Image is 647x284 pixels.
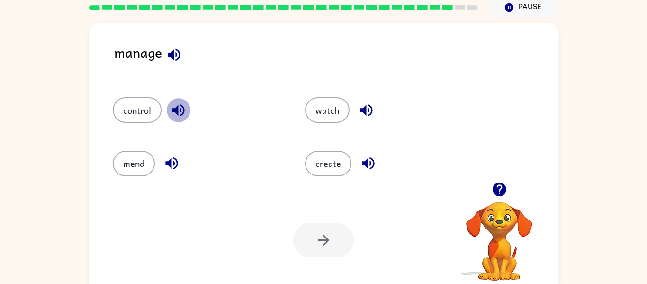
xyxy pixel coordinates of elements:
[113,97,162,123] button: control
[114,42,558,78] div: manage
[305,151,351,176] button: create
[305,97,350,123] button: watch
[452,187,547,282] video: Your browser must support playing .mp4 files to use Literably. Please try using another browser.
[113,151,155,176] button: mend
